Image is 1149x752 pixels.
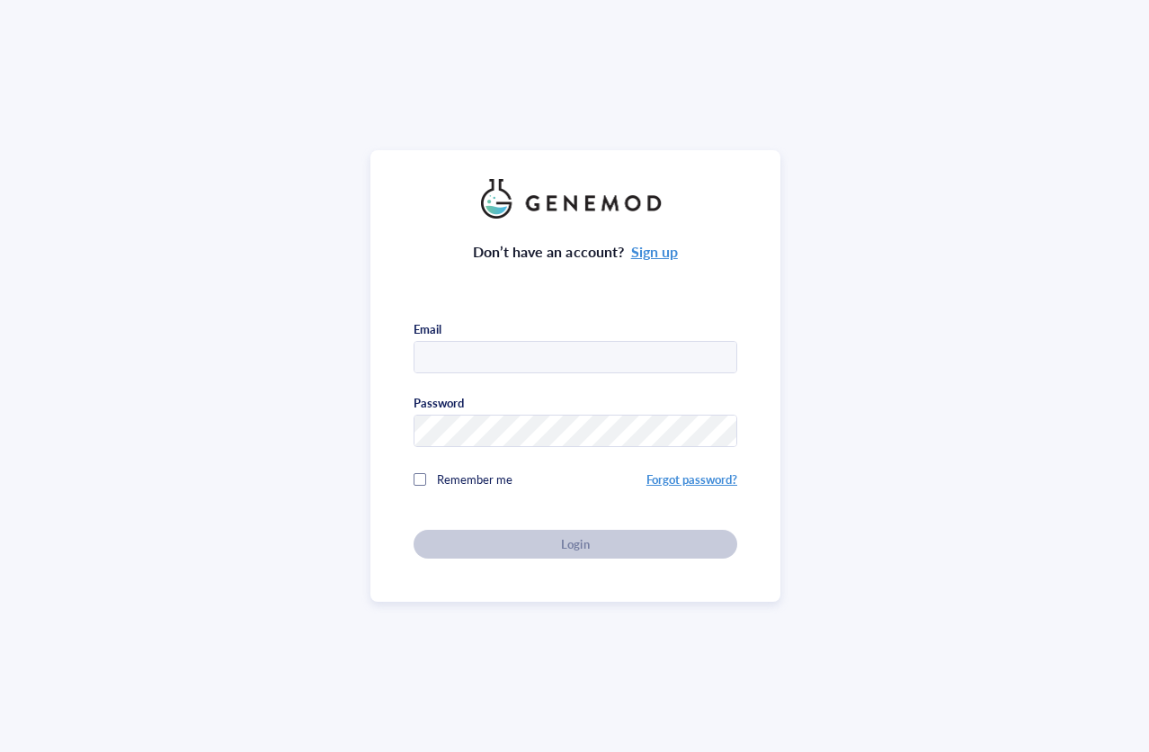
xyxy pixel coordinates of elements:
[646,470,737,488] a: Forgot password?
[414,321,441,337] div: Email
[437,470,512,488] span: Remember me
[481,179,670,219] img: genemod_logo_light-BcqUzbGq.png
[473,240,678,264] div: Don’t have an account?
[414,395,464,411] div: Password
[631,241,678,262] a: Sign up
